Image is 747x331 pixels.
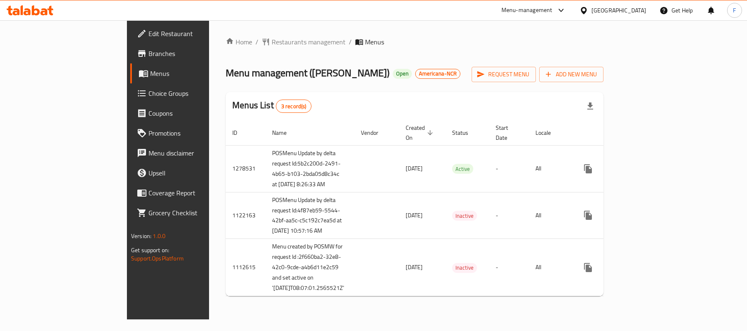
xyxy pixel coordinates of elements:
[452,263,477,273] span: Inactive
[393,70,412,77] span: Open
[148,148,245,158] span: Menu disclaimer
[478,69,529,80] span: Request menu
[393,69,412,79] div: Open
[406,123,436,143] span: Created On
[130,63,252,83] a: Menus
[232,99,311,113] h2: Menus List
[472,67,536,82] button: Request menu
[226,120,664,297] table: enhanced table
[529,192,572,239] td: All
[452,164,473,174] span: Active
[452,128,479,138] span: Status
[226,37,603,47] nav: breadcrumb
[150,68,245,78] span: Menus
[416,70,460,77] span: Americana-NCR
[406,163,423,174] span: [DATE]
[153,231,165,241] span: 1.0.0
[148,108,245,118] span: Coupons
[130,123,252,143] a: Promotions
[148,29,245,39] span: Edit Restaurant
[496,123,519,143] span: Start Date
[148,88,245,98] span: Choice Groups
[598,159,618,179] button: Change Status
[226,63,389,82] span: Menu management ( [PERSON_NAME] )
[365,37,384,47] span: Menus
[262,37,346,47] a: Restaurants management
[130,143,252,163] a: Menu disclaimer
[130,44,252,63] a: Branches
[130,103,252,123] a: Coupons
[539,67,603,82] button: Add New Menu
[232,128,248,138] span: ID
[130,183,252,203] a: Coverage Report
[489,192,529,239] td: -
[598,258,618,277] button: Change Status
[535,128,562,138] span: Locale
[131,231,151,241] span: Version:
[406,262,423,273] span: [DATE]
[501,5,552,15] div: Menu-management
[130,163,252,183] a: Upsell
[529,239,572,296] td: All
[572,120,664,146] th: Actions
[272,37,346,47] span: Restaurants management
[276,100,312,113] div: Total records count
[276,102,311,110] span: 3 record(s)
[272,128,297,138] span: Name
[148,208,245,218] span: Grocery Checklist
[578,159,598,179] button: more
[265,145,354,192] td: POSMenu Update by delta request Id:5b2c200d-2491-4b65-b103-2bda05d8c34c at [DATE] 8:26:33 AM
[452,263,477,273] div: Inactive
[148,49,245,58] span: Branches
[578,205,598,225] button: more
[130,24,252,44] a: Edit Restaurant
[148,188,245,198] span: Coverage Report
[130,203,252,223] a: Grocery Checklist
[578,258,598,277] button: more
[452,211,477,221] span: Inactive
[255,37,258,47] li: /
[591,6,646,15] div: [GEOGRAPHIC_DATA]
[598,205,618,225] button: Change Status
[733,6,736,15] span: F
[580,96,600,116] div: Export file
[406,210,423,221] span: [DATE]
[489,239,529,296] td: -
[349,37,352,47] li: /
[148,168,245,178] span: Upsell
[265,192,354,239] td: POSMenu Update by delta request Id:4f87eb59-5544-42bf-aa5c-c5c192c7ea5d at [DATE] 10:57:16 AM
[529,145,572,192] td: All
[148,128,245,138] span: Promotions
[131,253,184,264] a: Support.OpsPlatform
[265,239,354,296] td: Menu created by POSMW for request Id :2f660ba2-32e8-42c0-9cde-a4b6d11e2c59 and set active on '[DA...
[489,145,529,192] td: -
[130,83,252,103] a: Choice Groups
[546,69,597,80] span: Add New Menu
[361,128,389,138] span: Vendor
[131,245,169,256] span: Get support on:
